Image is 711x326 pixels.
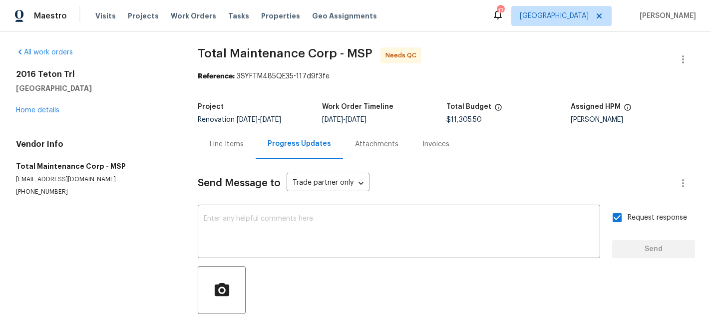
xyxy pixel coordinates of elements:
[497,6,504,16] div: 17
[16,161,174,171] h5: Total Maintenance Corp - MSP
[16,69,174,79] h2: 2016 Teton Trl
[422,139,449,149] div: Invoices
[346,116,366,123] span: [DATE]
[571,103,621,110] h5: Assigned HPM
[494,103,502,116] span: The total cost of line items that have been proposed by Opendoor. This sum includes line items th...
[636,11,696,21] span: [PERSON_NAME]
[210,139,244,149] div: Line Items
[322,116,343,123] span: [DATE]
[322,116,366,123] span: -
[171,11,216,21] span: Work Orders
[322,103,393,110] h5: Work Order Timeline
[237,116,281,123] span: -
[355,139,398,149] div: Attachments
[385,50,420,60] span: Needs QC
[312,11,377,21] span: Geo Assignments
[16,188,174,196] p: [PHONE_NUMBER]
[16,139,174,149] h4: Vendor Info
[16,83,174,93] h5: [GEOGRAPHIC_DATA]
[198,103,224,110] h5: Project
[446,103,491,110] h5: Total Budget
[624,103,632,116] span: The hpm assigned to this work order.
[198,73,235,80] b: Reference:
[198,71,695,81] div: 3SYFTM485QE35-117d9f3fe
[237,116,258,123] span: [DATE]
[198,178,281,188] span: Send Message to
[128,11,159,21] span: Projects
[446,116,482,123] span: $11,305.50
[628,213,687,223] span: Request response
[228,12,249,19] span: Tasks
[16,107,59,114] a: Home details
[34,11,67,21] span: Maestro
[260,116,281,123] span: [DATE]
[95,11,116,21] span: Visits
[520,11,589,21] span: [GEOGRAPHIC_DATA]
[16,49,73,56] a: All work orders
[287,175,369,192] div: Trade partner only
[571,116,695,123] div: [PERSON_NAME]
[198,116,281,123] span: Renovation
[261,11,300,21] span: Properties
[16,175,174,184] p: [EMAIL_ADDRESS][DOMAIN_NAME]
[268,139,331,149] div: Progress Updates
[198,47,372,59] span: Total Maintenance Corp - MSP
